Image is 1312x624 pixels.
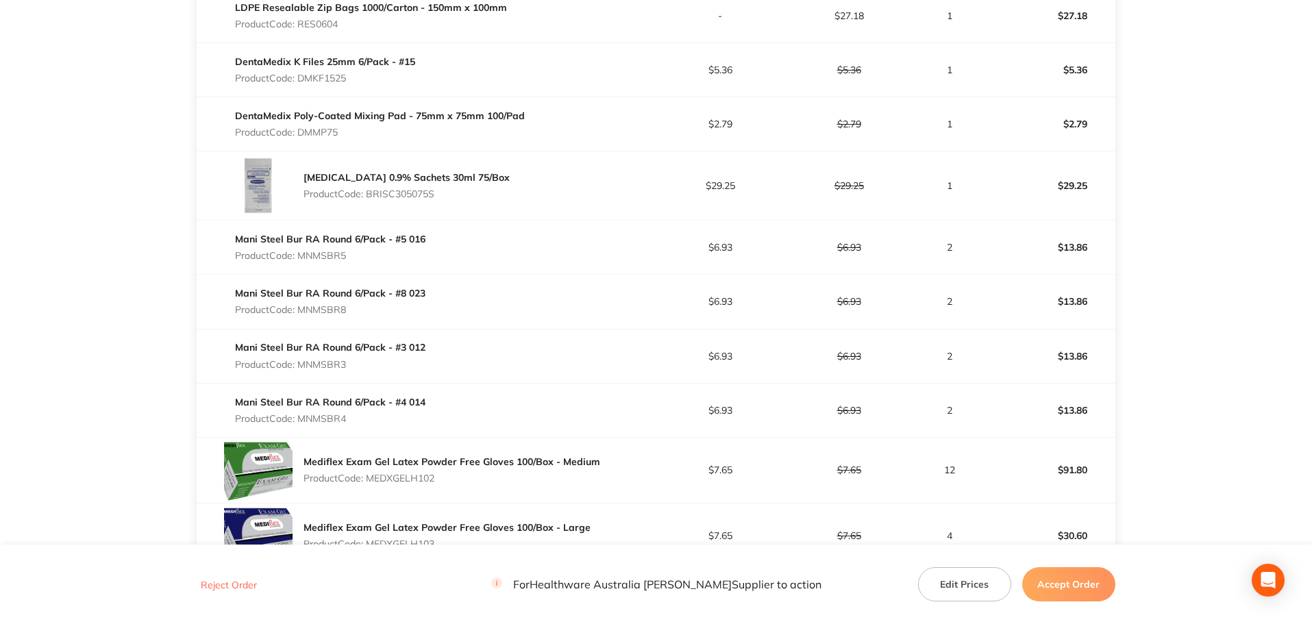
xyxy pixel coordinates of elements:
[657,405,784,416] p: $6.93
[235,413,425,424] p: Product Code: MNMSBR4
[914,242,986,253] p: 2
[224,503,293,569] img: NzczYngzdQ
[914,530,986,541] p: 4
[785,118,913,129] p: $2.79
[304,455,600,468] a: Mediflex Exam Gel Latex Powder Free Gloves 100/Box - Medium
[657,351,784,362] p: $6.93
[987,169,1115,202] p: $29.25
[785,351,913,362] p: $6.93
[235,110,525,122] a: DentaMedix Poly-Coated Mixing Pad - 75mm x 75mm 100/Pad
[304,473,600,484] p: Product Code: MEDXGELH102
[235,55,415,68] a: DentaMedix K Files 25mm 6/Pack - #15
[987,453,1115,486] p: $91.80
[914,351,986,362] p: 2
[914,10,986,21] p: 1
[304,171,510,184] a: [MEDICAL_DATA] 0.9% Sachets 30ml 75/Box
[224,151,293,220] img: OTl4cmpjaw
[785,464,913,475] p: $7.65
[235,18,507,29] p: Product Code: RES0604
[235,341,425,353] a: Mani Steel Bur RA Round 6/Pack - #3 012
[785,64,913,75] p: $5.36
[657,64,784,75] p: $5.36
[235,250,425,261] p: Product Code: MNMSBR5
[987,394,1115,427] p: $13.86
[914,464,986,475] p: 12
[987,53,1115,86] p: $5.36
[235,127,525,138] p: Product Code: DMMP75
[987,340,1115,373] p: $13.86
[914,296,986,307] p: 2
[785,180,913,191] p: $29.25
[491,578,821,591] p: For Healthware Australia [PERSON_NAME] Supplier to action
[785,296,913,307] p: $6.93
[235,1,507,14] a: LDPE Resealable Zip Bags 1000/Carton - 150mm x 100mm
[914,405,986,416] p: 2
[224,438,293,503] img: ZTIzY3lrbw
[304,521,591,534] a: Mediflex Exam Gel Latex Powder Free Gloves 100/Box - Large
[785,10,913,21] p: $27.18
[785,242,913,253] p: $6.93
[304,188,510,199] p: Product Code: BRISC305075S
[235,73,415,84] p: Product Code: DMKF1525
[657,118,784,129] p: $2.79
[304,538,591,549] p: Product Code: MEDXGELH103
[1022,567,1115,601] button: Accept Order
[235,304,425,315] p: Product Code: MNMSBR8
[987,285,1115,318] p: $13.86
[657,242,784,253] p: $6.93
[657,180,784,191] p: $29.25
[235,287,425,299] a: Mani Steel Bur RA Round 6/Pack - #8 023
[987,519,1115,552] p: $30.60
[785,530,913,541] p: $7.65
[657,296,784,307] p: $6.93
[987,108,1115,140] p: $2.79
[914,180,986,191] p: 1
[657,10,784,21] p: -
[1252,564,1285,597] div: Open Intercom Messenger
[987,231,1115,264] p: $13.86
[235,359,425,370] p: Product Code: MNMSBR3
[197,579,261,591] button: Reject Order
[914,118,986,129] p: 1
[657,530,784,541] p: $7.65
[235,396,425,408] a: Mani Steel Bur RA Round 6/Pack - #4 014
[657,464,784,475] p: $7.65
[235,233,425,245] a: Mani Steel Bur RA Round 6/Pack - #5 016
[918,567,1011,601] button: Edit Prices
[785,405,913,416] p: $6.93
[914,64,986,75] p: 1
